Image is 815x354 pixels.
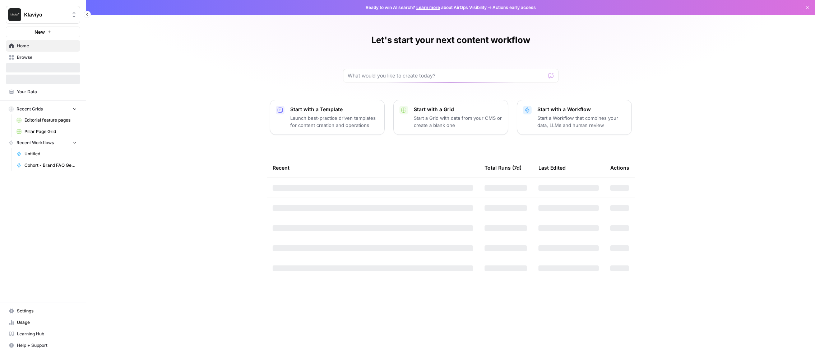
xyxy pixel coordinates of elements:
[13,160,80,171] a: Cohort - Brand FAQ Generator ([PERSON_NAME])
[366,4,487,11] span: Ready to win AI search? about AirOps Visibility
[537,114,626,129] p: Start a Workflow that combines your data, LLMs and human review
[6,305,80,317] a: Settings
[17,342,77,349] span: Help + Support
[538,158,566,178] div: Last Edited
[414,106,502,113] p: Start with a Grid
[17,319,77,326] span: Usage
[414,114,502,129] p: Start a Grid with data from your CMS or create a blank one
[348,72,545,79] input: What would you like to create today?
[6,340,80,351] button: Help + Support
[492,4,536,11] span: Actions early access
[13,126,80,137] a: Pillar Page Grid
[17,43,77,49] span: Home
[273,158,473,178] div: Recent
[13,114,80,126] a: Editorial feature pages
[6,104,80,114] button: Recent Grids
[485,158,522,178] div: Total Runs (7d)
[6,27,80,37] button: New
[17,140,54,146] span: Recent Workflows
[17,106,43,112] span: Recent Grids
[6,40,80,52] a: Home
[24,128,77,135] span: Pillar Page Grid
[34,28,45,36] span: New
[6,317,80,328] a: Usage
[393,100,508,135] button: Start with a GridStart a Grid with data from your CMS or create a blank one
[6,86,80,98] a: Your Data
[24,162,77,169] span: Cohort - Brand FAQ Generator ([PERSON_NAME])
[8,8,21,21] img: Klaviyo Logo
[13,148,80,160] a: Untitled
[517,100,632,135] button: Start with a WorkflowStart a Workflow that combines your data, LLMs and human review
[24,11,68,18] span: Klaviyo
[17,54,77,61] span: Browse
[17,89,77,95] span: Your Data
[6,6,80,24] button: Workspace: Klaviyo
[290,114,379,129] p: Launch best-practice driven templates for content creation and operations
[6,52,80,63] a: Browse
[17,331,77,337] span: Learning Hub
[416,5,440,10] a: Learn more
[24,151,77,157] span: Untitled
[610,158,629,178] div: Actions
[290,106,379,113] p: Start with a Template
[270,100,385,135] button: Start with a TemplateLaunch best-practice driven templates for content creation and operations
[537,106,626,113] p: Start with a Workflow
[24,117,77,123] span: Editorial feature pages
[17,308,77,314] span: Settings
[6,328,80,340] a: Learning Hub
[371,34,530,46] h1: Let's start your next content workflow
[6,137,80,148] button: Recent Workflows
